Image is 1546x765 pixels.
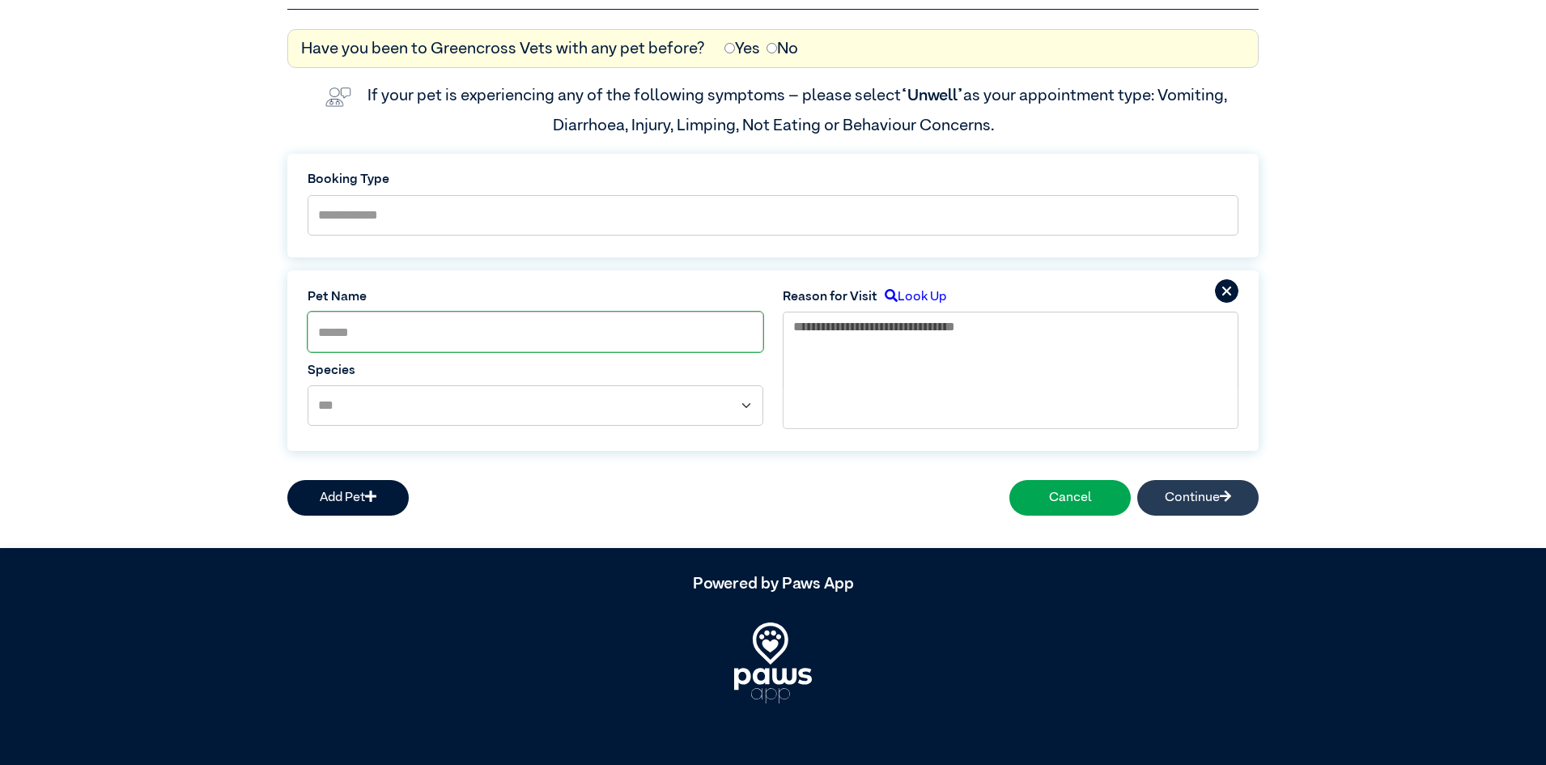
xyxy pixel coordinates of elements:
[319,81,358,113] img: vet
[308,287,763,307] label: Pet Name
[301,36,705,61] label: Have you been to Greencross Vets with any pet before?
[877,287,946,307] label: Look Up
[367,87,1230,133] label: If your pet is experiencing any of the following symptoms – please select as your appointment typ...
[308,361,763,380] label: Species
[767,36,798,61] label: No
[901,87,963,104] span: “Unwell”
[1009,480,1131,516] button: Cancel
[308,170,1238,189] label: Booking Type
[1137,480,1259,516] button: Continue
[724,36,760,61] label: Yes
[734,623,812,703] img: PawsApp
[287,574,1259,593] h5: Powered by Paws App
[724,43,735,53] input: Yes
[783,287,877,307] label: Reason for Visit
[287,480,409,516] button: Add Pet
[767,43,777,53] input: No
